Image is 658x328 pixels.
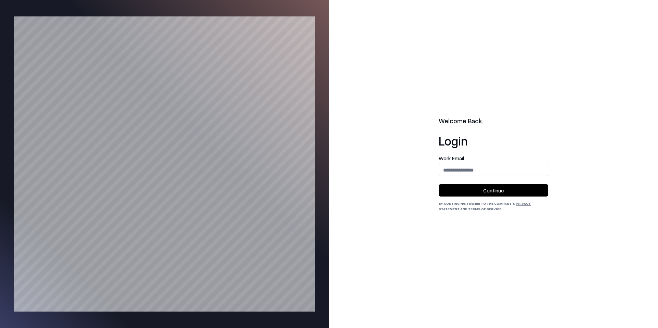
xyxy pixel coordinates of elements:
h1: Login [439,134,548,148]
div: By continuing, I agree to the Company's and [439,201,548,212]
label: Work Email [439,156,548,161]
h2: Welcome Back, [439,116,548,126]
button: Continue [439,184,548,197]
a: Terms of Service [468,207,501,211]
